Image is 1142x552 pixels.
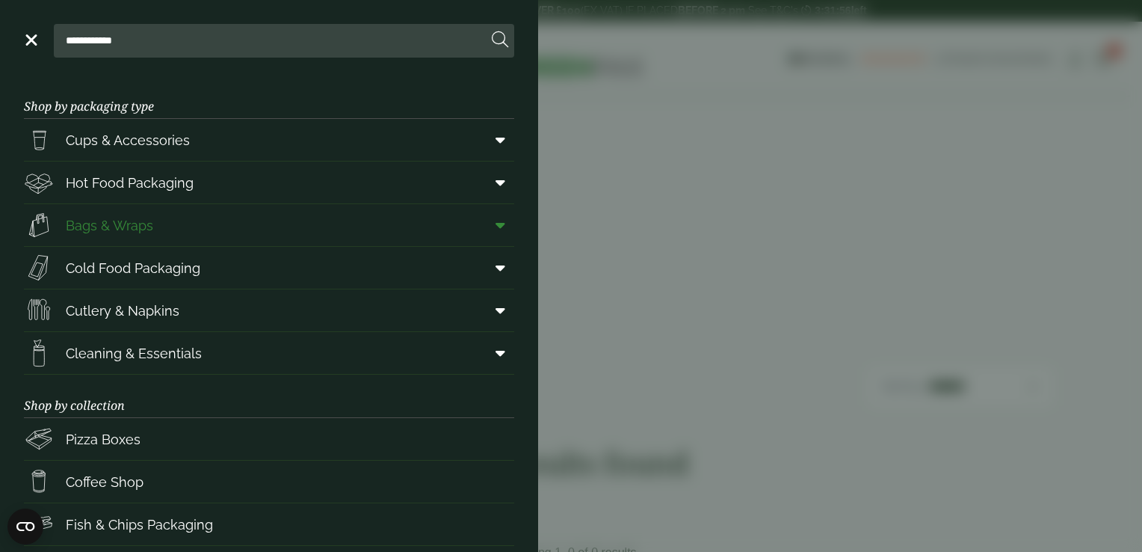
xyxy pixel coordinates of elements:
span: Pizza Boxes [66,429,141,450]
a: Cleaning & Essentials [24,332,514,374]
a: Cups & Accessories [24,119,514,161]
a: Cold Food Packaging [24,247,514,289]
span: Bags & Wraps [66,215,153,236]
img: Paper_carriers.svg [24,210,54,240]
span: Cold Food Packaging [66,258,200,278]
h3: Shop by packaging type [24,76,514,119]
span: Cleaning & Essentials [66,343,202,364]
img: Pizza_boxes.svg [24,424,54,454]
img: Sandwich_box.svg [24,253,54,283]
a: Bags & Wraps [24,204,514,246]
img: HotDrink_paperCup.svg [24,467,54,497]
span: Fish & Chips Packaging [66,515,213,535]
span: Hot Food Packaging [66,173,194,193]
h3: Shop by collection [24,375,514,418]
span: Cups & Accessories [66,130,190,150]
img: Deli_box.svg [24,168,54,197]
a: Fish & Chips Packaging [24,503,514,545]
img: Cutlery.svg [24,295,54,325]
img: PintNhalf_cup.svg [24,125,54,155]
img: open-wipe.svg [24,338,54,368]
a: Cutlery & Napkins [24,289,514,331]
span: Coffee Shop [66,472,143,492]
span: Cutlery & Napkins [66,301,179,321]
button: Open CMP widget [7,509,43,545]
a: Hot Food Packaging [24,162,514,203]
a: Coffee Shop [24,461,514,503]
a: Pizza Boxes [24,418,514,460]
